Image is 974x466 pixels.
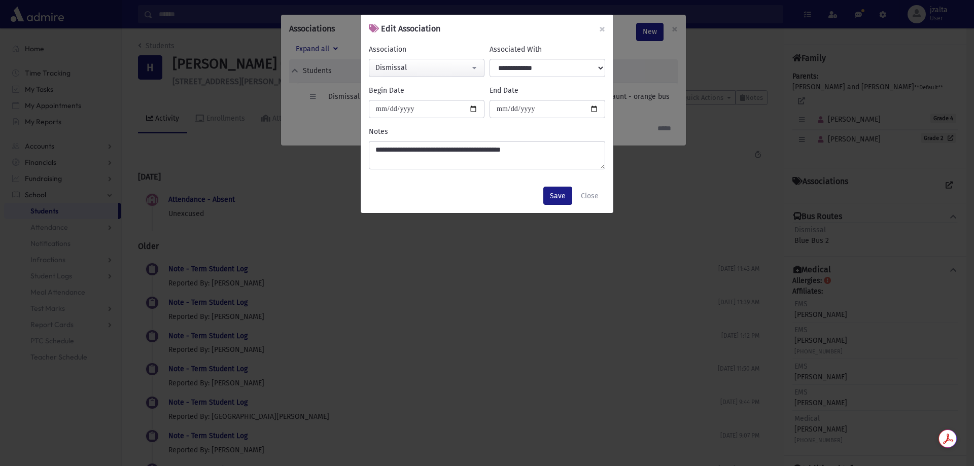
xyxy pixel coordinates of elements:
label: End Date [490,85,518,96]
label: Association [369,44,406,55]
label: Associated With [490,44,542,55]
div: Dismissal [375,62,470,73]
button: Save [543,187,572,205]
label: Notes [369,126,388,137]
h6: Edit Association [369,23,440,35]
button: Dismissal [369,59,484,77]
button: Close [574,187,605,205]
button: × [591,15,613,43]
label: Begin Date [369,85,404,96]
